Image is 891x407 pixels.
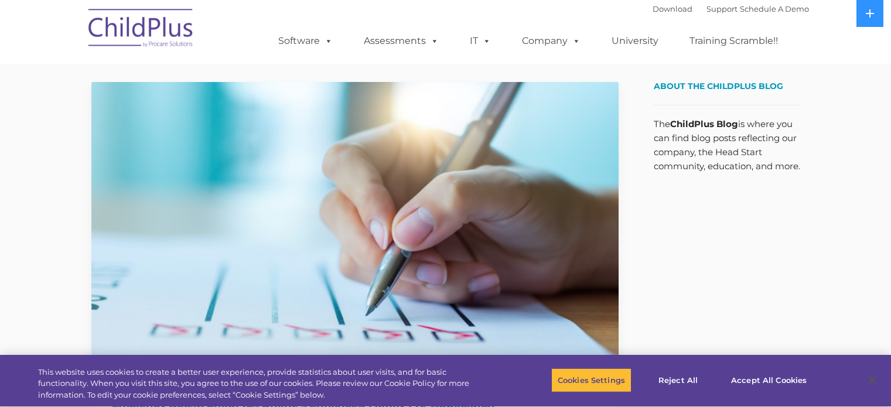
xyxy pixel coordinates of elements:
[706,4,738,13] a: Support
[654,117,800,173] p: The is where you can find blog posts reflecting our company, the Head Start community, education,...
[91,82,619,378] img: Efficiency Boost: ChildPlus Online's Enhanced Family Pre-Application Process - Streamlining Appli...
[670,118,738,129] strong: ChildPlus Blog
[653,4,809,13] font: |
[83,1,200,59] img: ChildPlus by Procare Solutions
[38,367,490,401] div: This website uses cookies to create a better user experience, provide statistics about user visit...
[510,29,592,53] a: Company
[654,81,783,91] span: About the ChildPlus Blog
[641,368,715,392] button: Reject All
[725,368,813,392] button: Accept All Cookies
[859,367,885,393] button: Close
[653,4,692,13] a: Download
[678,29,790,53] a: Training Scramble!!
[600,29,670,53] a: University
[352,29,450,53] a: Assessments
[551,368,631,392] button: Cookies Settings
[740,4,809,13] a: Schedule A Demo
[458,29,503,53] a: IT
[267,29,344,53] a: Software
